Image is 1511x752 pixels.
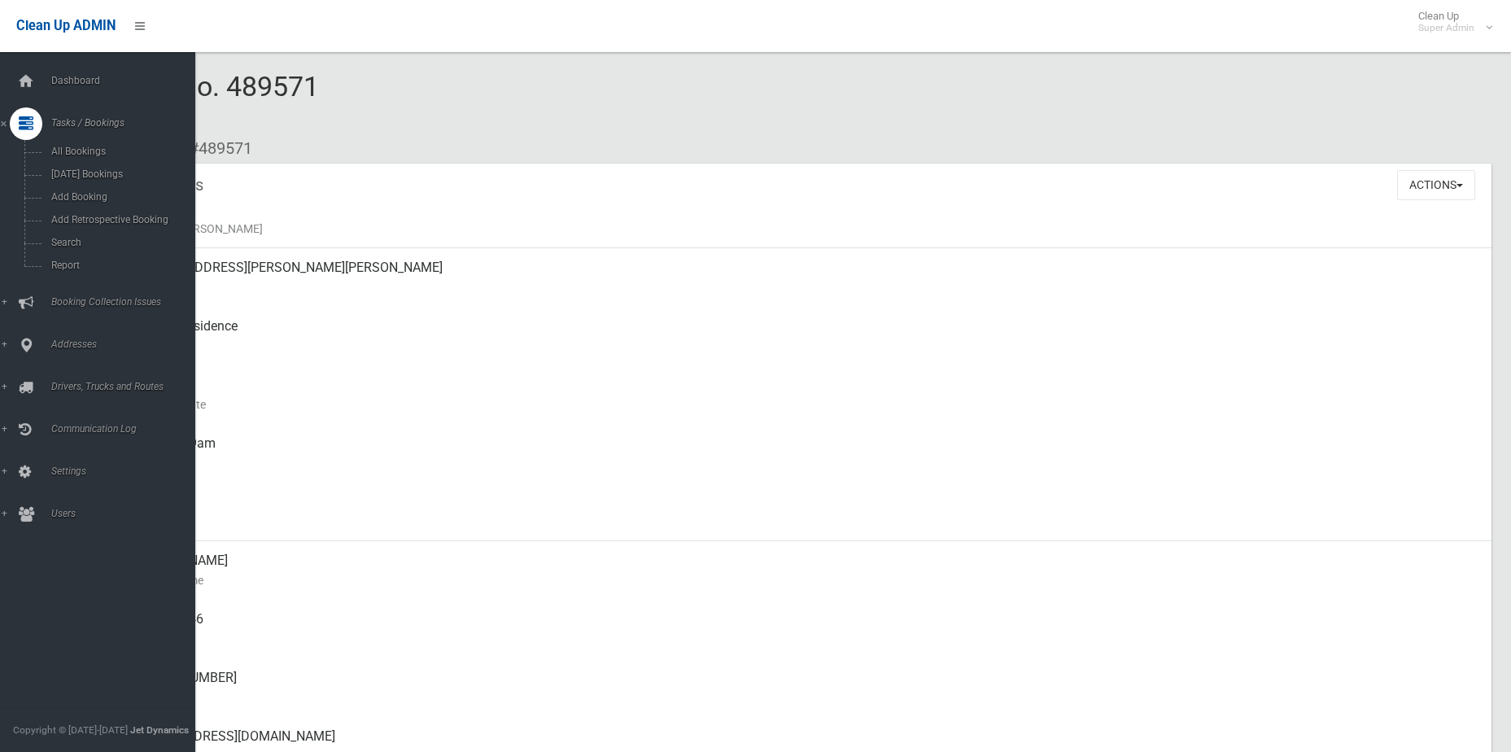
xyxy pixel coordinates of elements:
[46,146,194,157] span: All Bookings
[130,512,1478,531] small: Zone
[130,541,1478,600] div: [PERSON_NAME]
[46,381,207,392] span: Drivers, Trucks and Routes
[130,365,1478,424] div: [DATE]
[130,629,1478,649] small: Mobile
[46,296,207,308] span: Booking Collection Issues
[46,260,194,271] span: Report
[46,117,207,129] span: Tasks / Bookings
[130,688,1478,707] small: Landline
[130,724,189,736] strong: Jet Dynamics
[46,168,194,180] span: [DATE] Bookings
[16,18,116,33] span: Clean Up ADMIN
[130,424,1478,483] div: [DATE] 6:59am
[1410,10,1491,34] span: Clean Up
[130,571,1478,590] small: Contact Name
[130,248,1478,307] div: [STREET_ADDRESS][PERSON_NAME][PERSON_NAME]
[46,508,207,519] span: Users
[46,466,207,477] span: Settings
[177,133,252,164] li: #489571
[130,278,1478,297] small: Address
[46,75,207,86] span: Dashboard
[130,336,1478,356] small: Pickup Point
[46,214,194,225] span: Add Retrospective Booking
[13,724,128,736] span: Copyright © [DATE]-[DATE]
[1397,170,1475,200] button: Actions
[46,423,207,435] span: Communication Log
[130,395,1478,414] small: Collection Date
[130,307,1478,365] div: Front of Residence
[1418,22,1474,34] small: Super Admin
[130,658,1478,717] div: [PHONE_NUMBER]
[130,483,1478,541] div: [DATE]
[130,600,1478,658] div: 0414838546
[46,191,194,203] span: Add Booking
[46,237,194,248] span: Search
[130,219,1478,238] small: Name of [PERSON_NAME]
[130,453,1478,473] small: Collected At
[72,70,319,133] span: Booking No. 489571
[46,339,207,350] span: Addresses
